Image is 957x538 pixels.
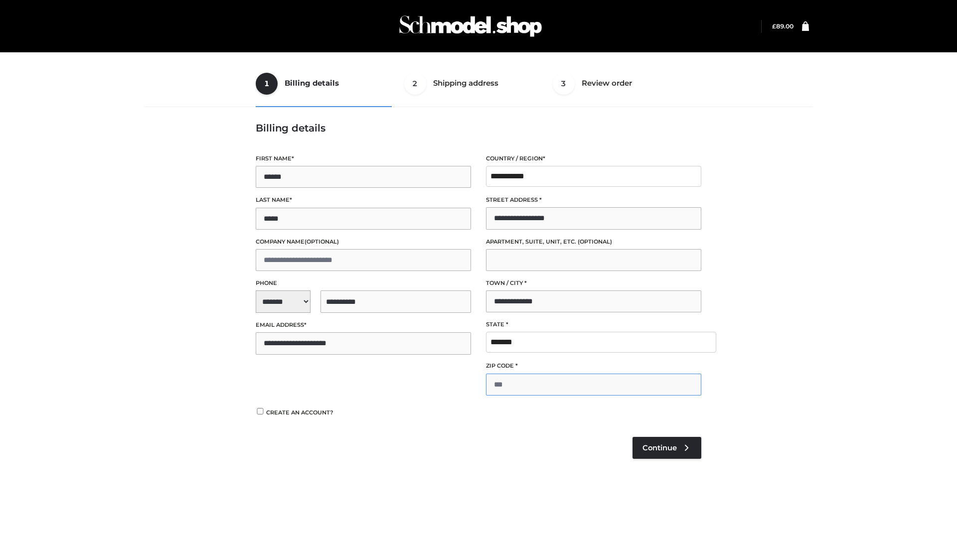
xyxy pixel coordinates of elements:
label: First name [256,154,471,163]
label: ZIP Code [486,361,701,371]
bdi: 89.00 [772,22,794,30]
label: Last name [256,195,471,205]
a: £89.00 [772,22,794,30]
img: Schmodel Admin 964 [396,6,545,46]
span: £ [772,22,776,30]
span: (optional) [305,238,339,245]
h3: Billing details [256,122,701,134]
label: Company name [256,237,471,247]
a: Continue [633,437,701,459]
input: Create an account? [256,408,265,414]
span: Create an account? [266,409,333,416]
label: State [486,320,701,329]
span: (optional) [578,238,612,245]
label: Country / Region [486,154,701,163]
label: Email address [256,320,471,330]
span: Continue [642,443,677,452]
label: Street address [486,195,701,205]
label: Town / City [486,278,701,288]
label: Phone [256,278,471,288]
label: Apartment, suite, unit, etc. [486,237,701,247]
